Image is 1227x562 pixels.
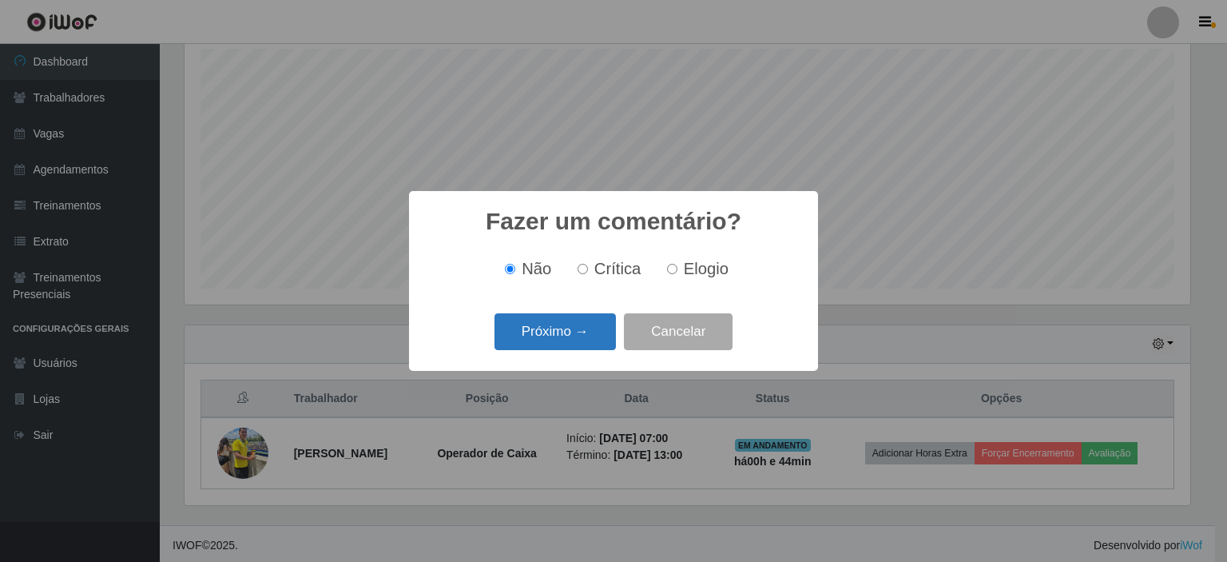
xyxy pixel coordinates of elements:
span: Elogio [684,260,729,277]
input: Crítica [578,264,588,274]
h2: Fazer um comentário? [486,207,741,236]
button: Próximo → [494,313,616,351]
span: Não [522,260,551,277]
span: Crítica [594,260,641,277]
input: Elogio [667,264,677,274]
button: Cancelar [624,313,733,351]
input: Não [505,264,515,274]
